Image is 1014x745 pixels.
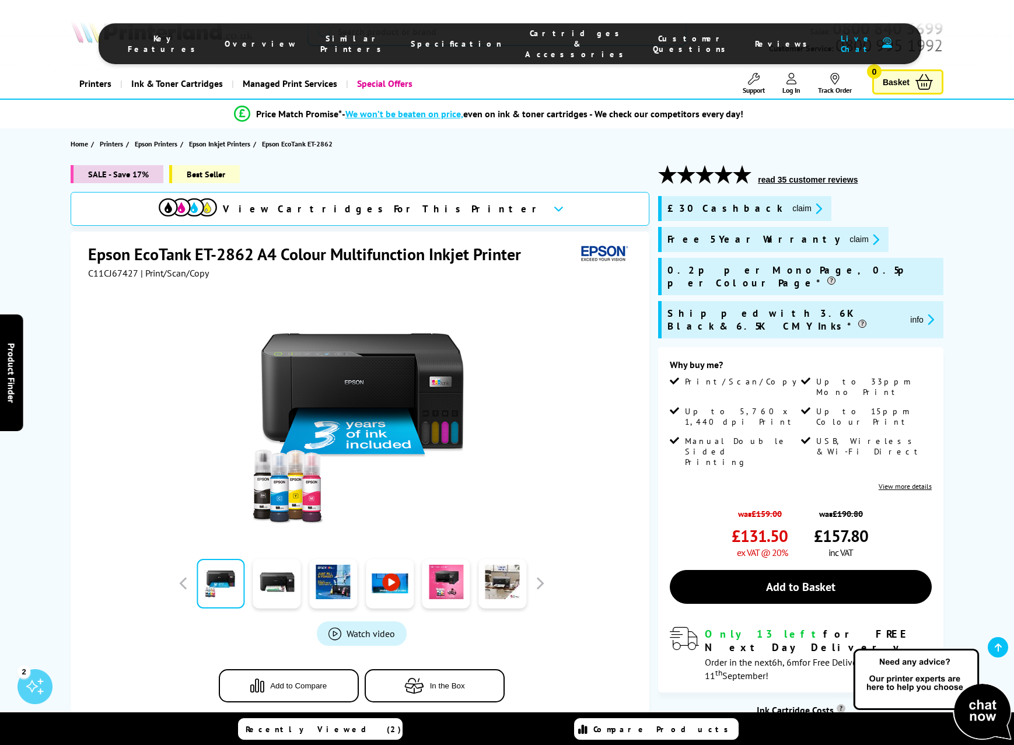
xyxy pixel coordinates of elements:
[100,138,126,150] a: Printers
[593,724,735,734] span: Compare Products
[71,138,88,150] span: Home
[755,39,813,49] span: Reviews
[705,656,893,681] span: Order in the next for Free Delivery [DATE] 11 September!
[246,724,401,734] span: Recently Viewed (2)
[320,33,387,54] span: Similar Printers
[525,28,630,60] span: Cartridges & Accessories
[88,243,533,265] h1: Epson EcoTank ET-2862 A4 Colour Multifunction Inkjet Printer
[247,302,476,531] img: Epson EcoTank ET-2862
[225,39,297,49] span: Overview
[653,33,732,54] span: Customer Questions
[667,264,938,289] span: 0.2p per Mono Page, 0.5p per Colour Page*
[732,525,788,547] span: £131.50
[18,665,30,678] div: 2
[743,73,765,95] a: Support
[232,69,346,99] a: Managed Print Services
[670,570,932,604] a: Add to Basket
[189,138,253,150] a: Epson Inkjet Printers
[837,33,876,54] span: Live Chat
[71,69,120,99] a: Printers
[120,69,232,99] a: Ink & Toner Cartridges
[128,33,201,54] span: Key Features
[345,108,463,120] span: We won’t be beaten on price,
[828,547,853,558] span: inc VAT
[46,104,931,124] li: modal_Promise
[732,502,788,519] span: was
[576,243,630,265] img: Epson
[256,108,342,120] span: Price Match Promise*
[685,406,798,427] span: Up to 5,760 x 1,440 dpi Print
[751,508,782,519] strike: £159.00
[907,313,938,326] button: promo-description
[223,202,544,215] span: View Cartridges For This Printer
[317,621,407,646] a: Product_All_Videos
[430,681,465,690] span: In the Box
[705,627,823,641] span: Only 13 left
[743,86,765,95] span: Support
[365,669,505,702] button: In the Box
[71,138,91,150] a: Home
[685,436,798,467] span: Manual Double Sided Printing
[867,64,882,79] span: 0
[882,37,892,48] img: user-headset-duotone.svg
[667,307,901,333] span: Shipped with 3.6K Black & 6.5K CMY Inks*
[574,718,739,740] a: Compare Products
[658,704,943,716] div: Ink Cartridge Costs
[262,138,335,150] a: Epson EcoTank ET-2862
[883,74,910,90] span: Basket
[6,342,18,403] span: Product Finder
[346,69,421,99] a: Special Offers
[846,233,883,246] button: promo-description
[135,138,177,150] span: Epson Printers
[851,647,1014,743] img: Open Live Chat window
[715,667,722,678] sup: th
[705,627,932,654] div: for FREE Next Day Delivery
[816,436,929,457] span: USB, Wireless & Wi-Fi Direct
[159,198,217,216] img: cmyk-icon.svg
[270,681,327,690] span: Add to Compare
[411,39,502,49] span: Specification
[100,138,123,150] span: Printers
[670,359,932,376] div: Why buy me?
[816,376,929,397] span: Up to 33ppm Mono Print
[347,628,395,639] span: Watch video
[814,502,868,519] span: was
[818,73,852,95] a: Track Order
[88,267,138,279] span: C11CJ67427
[141,267,209,279] span: | Print/Scan/Copy
[782,86,800,95] span: Log In
[219,669,359,702] button: Add to Compare
[667,233,840,246] span: Free 5 Year Warranty
[872,69,943,95] a: Basket 0
[169,165,240,183] span: Best Seller
[685,376,805,387] span: Print/Scan/Copy
[772,656,799,668] span: 6h, 6m
[238,718,403,740] a: Recently Viewed (2)
[667,202,783,215] span: £30 Cashback
[816,406,929,427] span: Up to 15ppm Colour Print
[670,627,932,681] div: modal_delivery
[789,202,826,215] button: promo-description
[754,174,861,185] button: read 35 customer reviews
[262,138,333,150] span: Epson EcoTank ET-2862
[833,508,863,519] strike: £190.80
[71,165,163,183] span: SALE - Save 17%
[135,138,180,150] a: Epson Printers
[782,73,800,95] a: Log In
[837,704,845,713] sup: Cost per page
[737,547,788,558] span: ex VAT @ 20%
[342,108,743,120] div: - even on ink & toner cartridges - We check our competitors every day!
[131,69,223,99] span: Ink & Toner Cartridges
[814,525,868,547] span: £157.80
[189,138,250,150] span: Epson Inkjet Printers
[879,482,932,491] a: View more details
